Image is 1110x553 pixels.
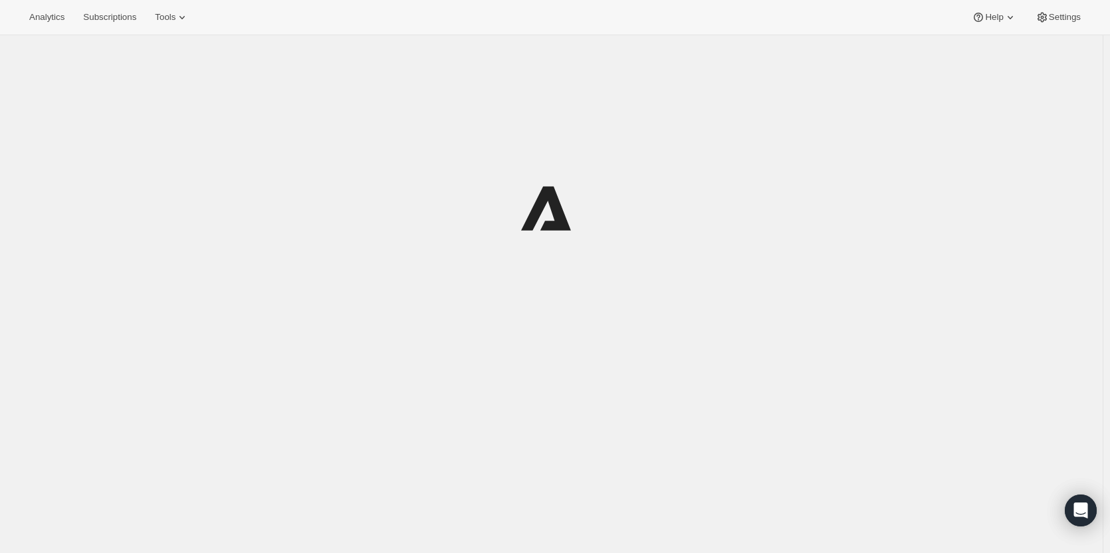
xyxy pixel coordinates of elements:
[83,12,136,23] span: Subscriptions
[155,12,175,23] span: Tools
[1065,495,1097,526] div: Open Intercom Messenger
[964,8,1024,27] button: Help
[147,8,197,27] button: Tools
[29,12,64,23] span: Analytics
[75,8,144,27] button: Subscriptions
[1049,12,1081,23] span: Settings
[21,8,72,27] button: Analytics
[985,12,1003,23] span: Help
[1028,8,1089,27] button: Settings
